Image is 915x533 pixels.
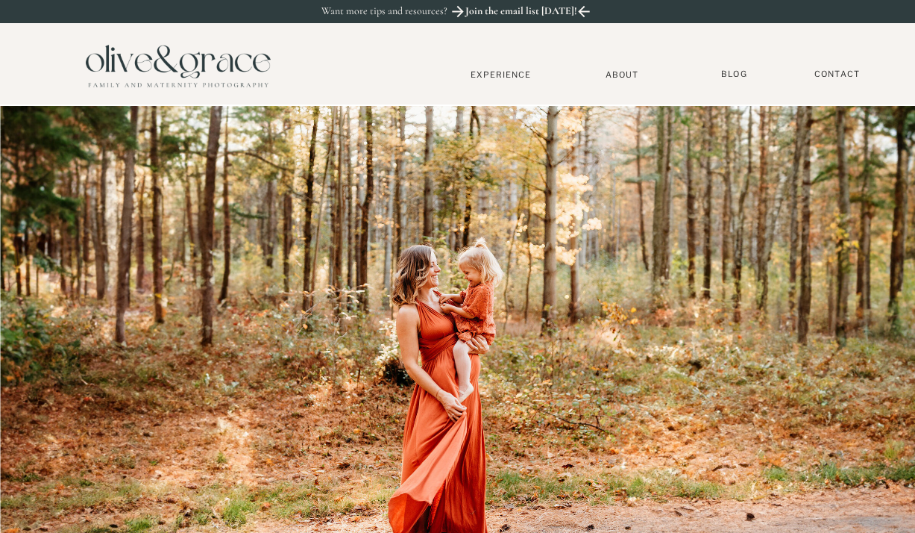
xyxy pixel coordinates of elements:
a: Join the email list [DATE]! [464,5,579,22]
a: About [600,69,645,79]
a: Contact [808,69,867,80]
a: BLOG [716,69,753,80]
p: Want more tips and resources? [321,5,479,18]
a: Experience [452,69,550,80]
